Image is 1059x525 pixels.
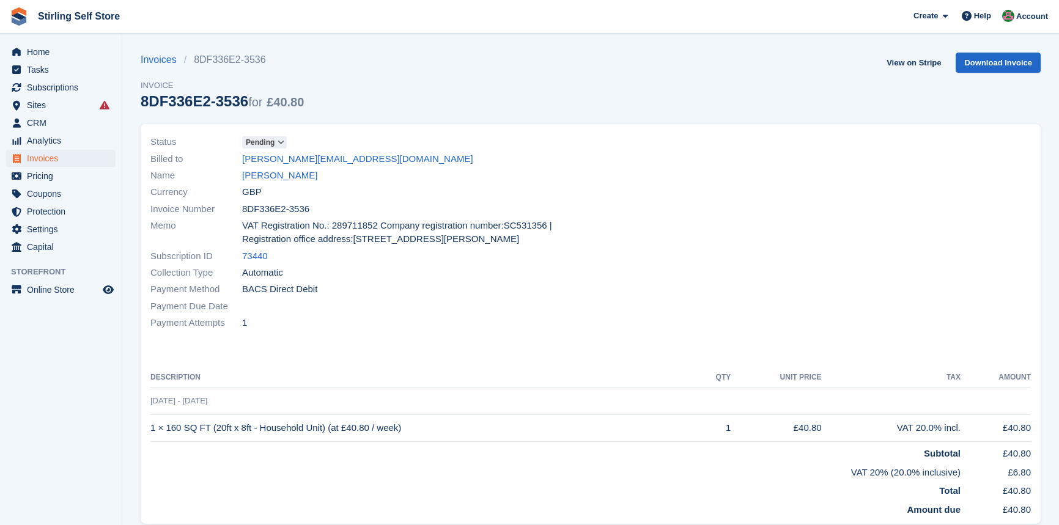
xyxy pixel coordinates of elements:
[150,316,242,330] span: Payment Attempts
[731,368,821,387] th: Unit Price
[961,414,1031,442] td: £40.80
[924,448,961,458] strong: Subtotal
[974,10,991,22] span: Help
[150,282,242,296] span: Payment Method
[100,100,109,110] i: Smart entry sync failures have occurred
[27,97,100,114] span: Sites
[1002,10,1014,22] img: Lucy
[6,167,116,185] a: menu
[33,6,125,26] a: Stirling Self Store
[6,203,116,220] a: menu
[150,368,698,387] th: Description
[961,479,1031,498] td: £40.80
[150,249,242,263] span: Subscription ID
[242,135,287,149] a: Pending
[141,53,304,67] nav: breadcrumbs
[242,266,283,280] span: Automatic
[246,137,275,148] span: Pending
[882,53,946,73] a: View on Stripe
[242,185,262,199] span: GBP
[150,461,961,480] td: VAT 20% (20.0% inclusive)
[6,221,116,238] a: menu
[907,504,961,515] strong: Amount due
[242,219,583,246] span: VAT Registration No.: 289711852 Company registration number:SC531356 | Registration office addres...
[6,61,116,78] a: menu
[141,53,184,67] a: Invoices
[913,10,938,22] span: Create
[27,79,100,96] span: Subscriptions
[150,219,242,246] span: Memo
[1016,10,1048,23] span: Account
[150,169,242,183] span: Name
[150,414,698,442] td: 1 × 160 SQ FT (20ft x 8ft - Household Unit) (at £40.80 / week)
[27,150,100,167] span: Invoices
[27,238,100,255] span: Capital
[248,95,262,109] span: for
[6,132,116,149] a: menu
[961,442,1031,461] td: £40.80
[961,498,1031,517] td: £40.80
[150,202,242,216] span: Invoice Number
[242,202,309,216] span: 8DF336E2-3536
[27,185,100,202] span: Coupons
[956,53,1041,73] a: Download Invoice
[27,281,100,298] span: Online Store
[27,221,100,238] span: Settings
[150,152,242,166] span: Billed to
[961,368,1031,387] th: Amount
[242,152,473,166] a: [PERSON_NAME][EMAIL_ADDRESS][DOMAIN_NAME]
[150,396,207,405] span: [DATE] - [DATE]
[27,132,100,149] span: Analytics
[10,7,28,26] img: stora-icon-8386f47178a22dfd0bd8f6a31ec36ba5ce8667c1dd55bd0f319d3a0aa187defe.svg
[150,185,242,199] span: Currency
[141,79,304,92] span: Invoice
[822,421,961,435] div: VAT 20.0% incl.
[6,114,116,131] a: menu
[6,238,116,255] a: menu
[27,203,100,220] span: Protection
[27,167,100,185] span: Pricing
[961,461,1031,480] td: £6.80
[242,249,268,263] a: 73440
[27,114,100,131] span: CRM
[731,414,821,442] td: £40.80
[6,97,116,114] a: menu
[150,266,242,280] span: Collection Type
[242,316,247,330] span: 1
[150,299,242,314] span: Payment Due Date
[822,368,961,387] th: Tax
[267,95,304,109] span: £40.80
[150,135,242,149] span: Status
[6,150,116,167] a: menu
[698,414,731,442] td: 1
[6,43,116,61] a: menu
[6,281,116,298] a: menu
[11,266,122,278] span: Storefront
[141,93,304,109] div: 8DF336E2-3536
[6,185,116,202] a: menu
[6,79,116,96] a: menu
[242,169,317,183] a: [PERSON_NAME]
[101,282,116,297] a: Preview store
[27,61,100,78] span: Tasks
[698,368,731,387] th: QTY
[939,485,961,496] strong: Total
[242,282,317,296] span: BACS Direct Debit
[27,43,100,61] span: Home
